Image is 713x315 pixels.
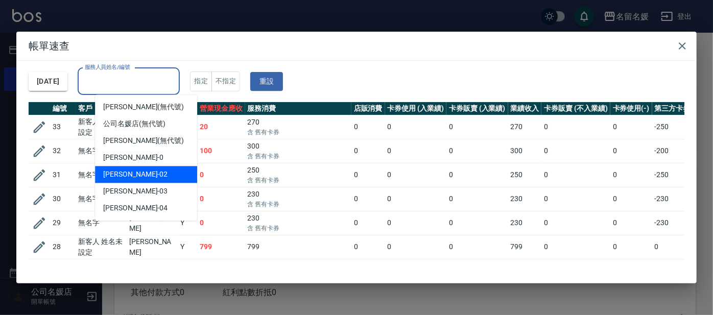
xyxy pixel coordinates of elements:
td: 990 [245,259,351,283]
button: [DATE] [29,72,67,91]
td: 0 [197,187,245,211]
th: 營業現金應收 [197,102,245,115]
th: 服務消費 [245,102,351,115]
h2: 帳單速查 [16,32,697,60]
span: 公司名媛店 (無代號) [103,118,165,129]
th: 編號 [50,102,76,115]
button: 重設 [250,72,283,91]
td: 0 [385,139,447,163]
td: 0 [351,211,385,235]
td: 0 [446,163,508,187]
th: 卡券販賣 (入業績) [446,102,508,115]
td: 無名字 [76,163,127,187]
th: 卡券使用 (入業績) [385,102,447,115]
td: 230 [508,187,542,211]
td: 230 [245,187,351,211]
td: 799 [508,235,542,259]
th: 業績收入 [508,102,542,115]
td: 0 [610,187,652,211]
td: 799 [197,235,245,259]
th: 客戶 [76,102,127,115]
td: 0 [610,163,652,187]
td: Y [178,235,197,259]
td: 0 [610,115,652,139]
td: 0 [541,163,610,187]
td: 0 [541,139,610,163]
span: [PERSON_NAME] (無代號) [103,135,184,146]
p: 含 舊有卡券 [248,200,349,209]
th: 第三方卡券(-) [652,102,701,115]
span: [PERSON_NAME] -0 [103,152,163,163]
th: 卡券使用(-) [610,102,652,115]
td: 0 [610,235,652,259]
td: [PERSON_NAME] [127,211,178,235]
td: 250 [508,163,542,187]
td: -250 [652,163,701,187]
td: 270 [508,115,542,139]
td: 250 [245,163,351,187]
td: 0 [446,235,508,259]
label: 服務人員姓名/編號 [85,63,130,71]
td: 新客人 姓名未設定 [76,235,127,259]
td: 0 [446,139,508,163]
td: 0 [385,115,447,139]
td: 0 [351,163,385,187]
td: 0 [610,211,652,235]
td: 0 [652,235,701,259]
td: 32 [50,139,76,163]
td: 270 [245,115,351,139]
span: [PERSON_NAME] (無代號) [103,102,184,112]
td: 0 [385,163,447,187]
td: 31 [50,163,76,187]
td: 230 [508,211,542,235]
td: 0 [541,235,610,259]
td: 無名字 [76,187,127,211]
td: -200 [652,139,701,163]
td: 300 [508,139,542,163]
td: 300 [245,139,351,163]
td: 0 [351,235,385,259]
td: 0 [446,115,508,139]
td: 20 [197,115,245,139]
td: 100 [197,139,245,163]
span: [PERSON_NAME] -04 [103,203,168,213]
td: 0 [541,211,610,235]
td: [PERSON_NAME] [127,259,178,283]
td: 0 [610,259,652,283]
td: 0 [385,235,447,259]
td: 新客人 姓名未設定 [76,115,127,139]
td: 0 [541,115,610,139]
td: 28 [50,235,76,259]
td: 0 [197,259,245,283]
td: 0 [351,187,385,211]
td: 0 [351,115,385,139]
p: 含 舊有卡券 [248,224,349,233]
td: 0 [446,187,508,211]
td: 33 [50,115,76,139]
td: 0 [446,211,508,235]
span: [PERSON_NAME] -02 [103,169,168,180]
td: 30 [50,187,76,211]
td: 無名字 [76,259,127,283]
td: 0 [351,139,385,163]
button: 不指定 [211,71,240,91]
td: 0 [351,259,385,283]
td: 無名字 [76,139,127,163]
td: 0 [385,259,447,283]
p: 含 舊有卡券 [248,176,349,185]
td: 0 [446,259,508,283]
td: 0 [197,211,245,235]
p: 含 舊有卡券 [248,128,349,137]
td: -230 [652,211,701,235]
p: 含 舊有卡券 [248,152,349,161]
td: 0 [385,187,447,211]
th: 店販消費 [351,102,385,115]
td: 990 [508,259,542,283]
td: 29 [50,211,76,235]
td: 27 [50,259,76,283]
td: 0 [385,211,447,235]
td: 0 [541,259,610,283]
button: 指定 [190,71,212,91]
td: 0 [197,163,245,187]
td: 0 [541,187,610,211]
